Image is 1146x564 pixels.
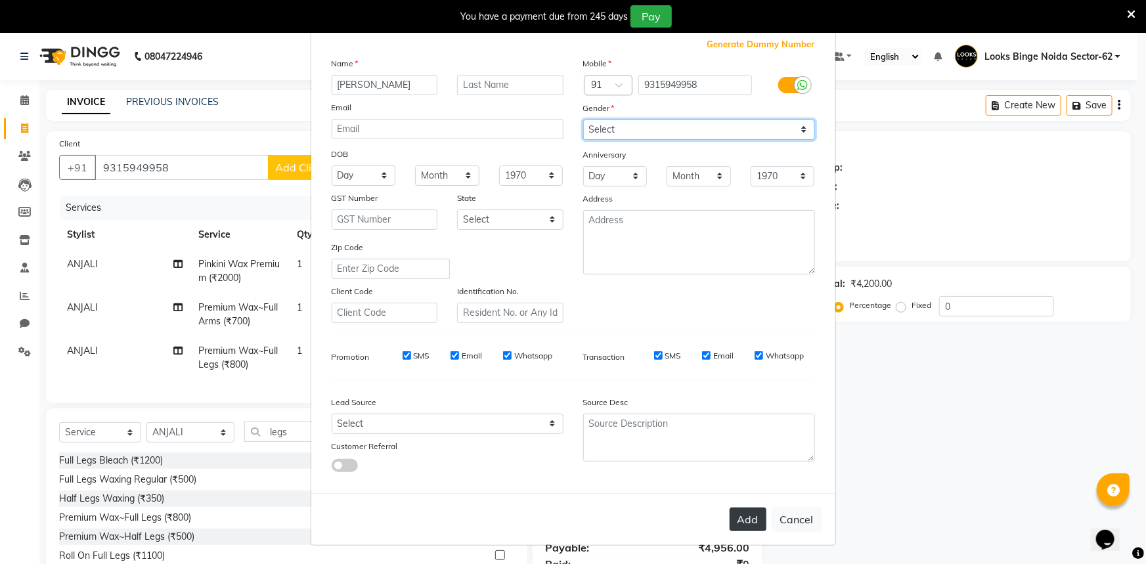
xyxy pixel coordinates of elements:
[414,350,430,362] label: SMS
[665,350,681,362] label: SMS
[332,102,352,114] label: Email
[332,441,398,452] label: Customer Referral
[630,5,672,28] button: Pay
[583,193,613,205] label: Address
[457,286,519,297] label: Identification No.
[1091,511,1133,551] iframe: chat widget
[772,507,822,532] button: Cancel
[730,508,766,531] button: Add
[583,149,627,161] label: Anniversary
[583,102,615,114] label: Gender
[583,351,625,363] label: Transaction
[462,350,482,362] label: Email
[707,38,815,51] span: Generate Dummy Number
[583,58,612,70] label: Mobile
[332,286,374,297] label: Client Code
[332,397,377,408] label: Lead Source
[332,259,450,279] input: Enter Zip Code
[514,350,552,362] label: Whatsapp
[460,10,628,24] div: You have a payment due from 245 days
[457,303,563,323] input: Resident No. or Any Id
[457,192,476,204] label: State
[583,397,628,408] label: Source Desc
[332,303,438,323] input: Client Code
[713,350,734,362] label: Email
[332,75,438,95] input: First Name
[332,351,370,363] label: Promotion
[457,75,563,95] input: Last Name
[332,242,364,253] label: Zip Code
[332,148,349,160] label: DOB
[638,75,752,95] input: Mobile
[332,209,438,230] input: GST Number
[766,350,804,362] label: Whatsapp
[332,58,359,70] label: Name
[332,192,378,204] label: GST Number
[332,119,563,139] input: Email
